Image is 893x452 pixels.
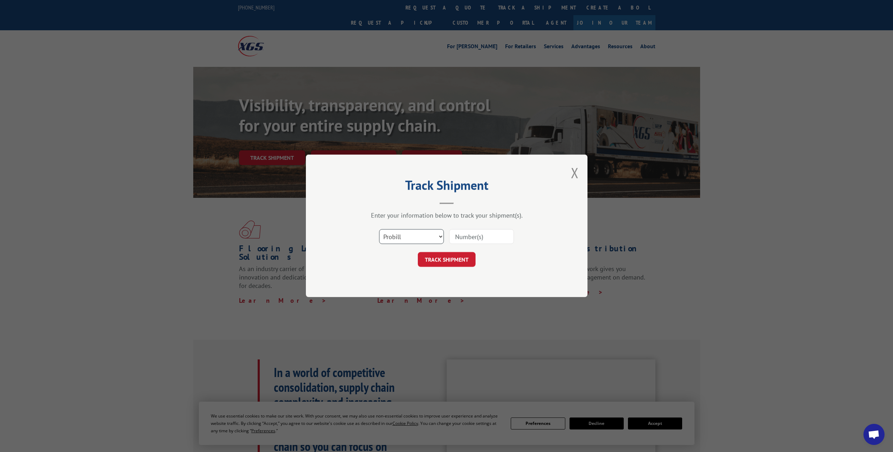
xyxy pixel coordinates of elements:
[571,163,579,182] button: Close modal
[863,424,885,445] div: Open chat
[341,212,552,220] div: Enter your information below to track your shipment(s).
[449,230,514,244] input: Number(s)
[341,180,552,194] h2: Track Shipment
[418,252,476,267] button: TRACK SHIPMENT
